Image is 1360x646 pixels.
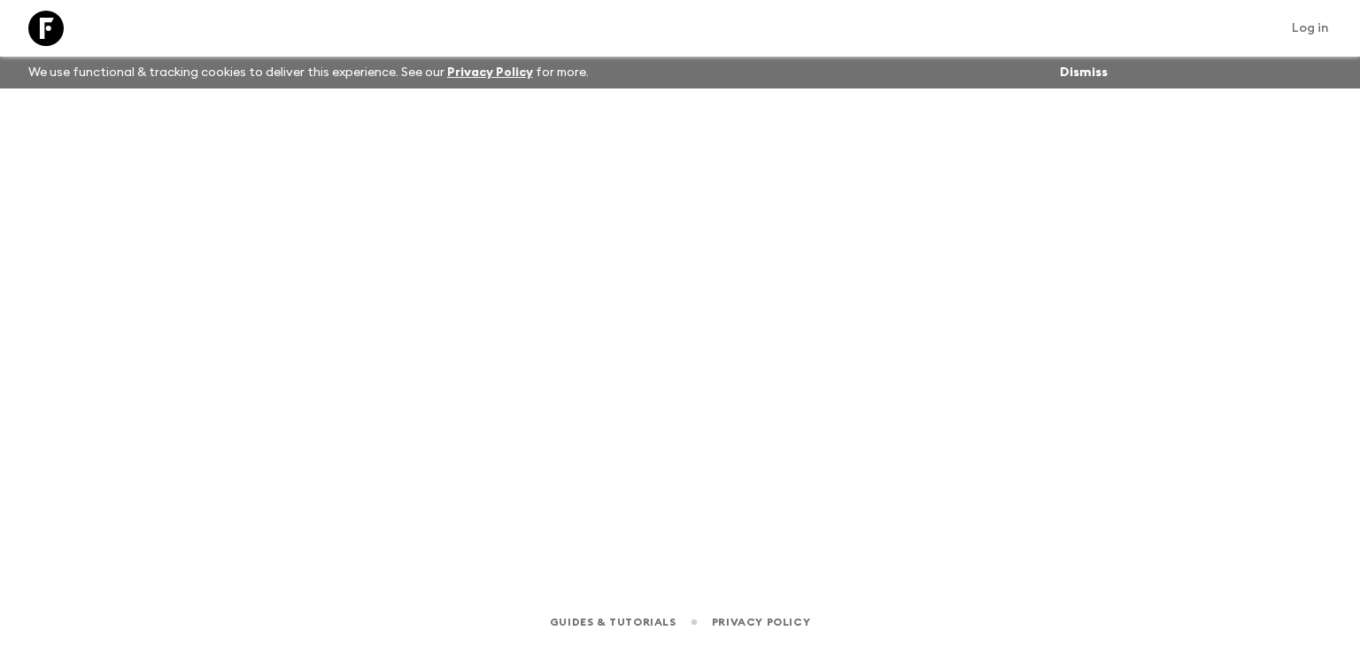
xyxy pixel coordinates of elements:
button: Dismiss [1055,60,1112,85]
a: Guides & Tutorials [550,612,676,632]
a: Privacy Policy [712,612,810,632]
a: Privacy Policy [447,66,533,79]
p: We use functional & tracking cookies to deliver this experience. See our for more. [21,57,596,88]
a: Log in [1282,16,1339,41]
